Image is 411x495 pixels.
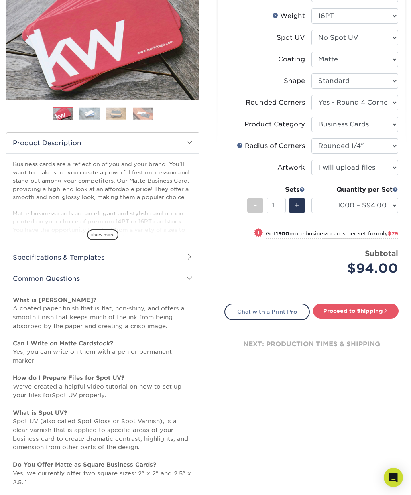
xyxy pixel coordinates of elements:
div: Product Category [244,120,305,129]
h2: Specifications & Templates [6,247,199,268]
strong: Do You Offer Matte as Square Business Cards? [13,461,156,468]
span: - [254,199,257,211]
div: Weight [272,11,305,21]
strong: How do I Prepare Files for Spot UV? [13,374,124,381]
div: Spot UV [277,33,305,43]
a: Chat with a Print Pro [224,304,310,320]
span: ! [258,229,260,237]
strong: Subtotal [365,249,398,258]
div: Shape [284,76,305,86]
div: $94.00 [317,259,398,278]
strong: 1500 [276,231,289,237]
p: Business cards are a reflection of you and your brand. You'll want to make sure you create a powe... [13,160,193,283]
div: Radius of Corners [237,141,305,151]
div: Artwork [277,163,305,172]
img: Business Cards 04 [133,107,153,120]
div: Open Intercom Messenger [384,468,403,487]
div: Coating [278,55,305,64]
h2: Common Questions [6,268,199,289]
strong: Can I Write on Matte Cardstock? [13,340,113,347]
span: show more [87,229,118,240]
img: Business Cards 02 [79,107,100,120]
a: Proceed to Shipping [313,304,399,318]
strong: What is Spot UV? [13,409,67,416]
img: Business Cards 03 [106,107,126,120]
a: Spot UV properly [52,392,104,398]
h2: Product Description [6,133,199,153]
div: Rounded Corners [246,98,305,108]
strong: What is [PERSON_NAME]? [13,296,96,303]
span: $79 [388,231,398,237]
span: + [294,199,299,211]
div: Sets [247,185,305,195]
div: next: production times & shipping [224,320,399,368]
div: Quantity per Set [311,185,398,195]
small: Get more business cards per set for [266,231,398,239]
span: only [376,231,398,237]
img: Business Cards 01 [53,104,73,124]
